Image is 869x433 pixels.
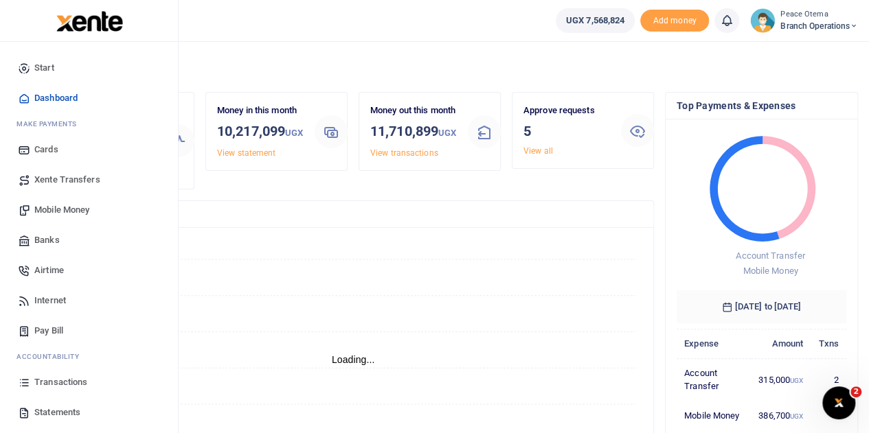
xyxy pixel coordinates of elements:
[52,59,858,74] h4: Hello Peace
[56,11,123,32] img: logo-large
[811,358,846,401] td: 2
[677,98,846,113] h4: Top Payments & Expenses
[780,9,858,21] small: Peace Otema
[566,14,624,27] span: UGX 7,568,824
[332,354,375,365] text: Loading...
[677,401,751,430] td: Mobile Money
[27,351,79,362] span: countability
[811,329,846,358] th: Txns
[850,386,861,397] span: 2
[640,14,709,25] a: Add money
[11,255,167,285] a: Airtime
[34,91,78,105] span: Dashboard
[34,406,80,419] span: Statements
[640,10,709,32] li: Toup your wallet
[370,148,438,158] a: View transactions
[780,20,858,32] span: Branch Operations
[790,377,803,384] small: UGX
[751,358,811,401] td: 315,000
[11,285,167,316] a: Internet
[34,173,100,187] span: Xente Transfers
[11,83,167,113] a: Dashboard
[11,397,167,428] a: Statements
[23,119,77,129] span: ake Payments
[370,104,457,118] p: Money out this month
[750,8,858,33] a: profile-user Peace Otema Branch Operations
[34,143,58,156] span: Cards
[438,128,456,138] small: UGX
[34,375,87,389] span: Transactions
[34,264,64,277] span: Airtime
[523,104,610,118] p: Approve requests
[743,266,798,276] span: Mobile Money
[370,121,457,143] h3: 11,710,899
[11,134,167,165] a: Cards
[64,207,642,222] h4: Transactions Overview
[11,195,167,225] a: Mobile Money
[750,8,775,33] img: profile-user
[217,148,275,158] a: View statement
[677,329,751,358] th: Expense
[11,367,167,397] a: Transactions
[11,316,167,346] a: Pay Bill
[217,121,304,143] h3: 10,217,099
[285,128,303,138] small: UGX
[11,346,167,367] li: Ac
[217,104,304,118] p: Money in this month
[34,61,54,75] span: Start
[677,358,751,401] td: Account Transfer
[822,386,855,419] iframe: Intercom live chat
[677,290,846,323] h6: [DATE] to [DATE]
[556,8,635,33] a: UGX 7,568,824
[34,233,60,247] span: Banks
[11,53,167,83] a: Start
[751,401,811,430] td: 386,700
[11,225,167,255] a: Banks
[11,113,167,134] li: M
[811,401,846,430] td: 1
[34,324,63,338] span: Pay Bill
[523,121,610,141] h3: 5
[34,294,66,307] span: Internet
[55,15,123,25] a: logo-small logo-large logo-large
[34,203,89,217] span: Mobile Money
[523,146,553,156] a: View all
[550,8,640,33] li: Wallet ballance
[640,10,709,32] span: Add money
[751,329,811,358] th: Amount
[11,165,167,195] a: Xente Transfers
[790,412,803,420] small: UGX
[736,250,805,261] span: Account Transfer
